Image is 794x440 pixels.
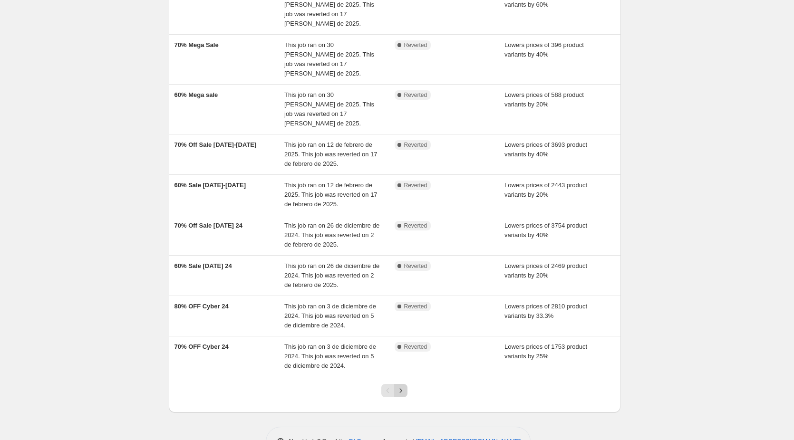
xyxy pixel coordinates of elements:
span: Lowers prices of 1753 product variants by 25% [504,343,587,360]
span: Reverted [404,262,427,270]
span: Reverted [404,141,427,149]
span: Reverted [404,343,427,351]
span: Lowers prices of 2443 product variants by 20% [504,182,587,198]
span: Lowers prices of 2469 product variants by 20% [504,262,587,279]
span: Reverted [404,182,427,189]
span: Lowers prices of 588 product variants by 20% [504,91,584,108]
span: 70% Off Sale [DATE] 24 [174,222,243,229]
span: This job ran on 12 de febrero de 2025. This job was reverted on 17 de febrero de 2025. [284,141,378,167]
span: This job ran on 30 [PERSON_NAME] de 2025. This job was reverted on 17 [PERSON_NAME] de 2025. [284,91,374,127]
button: Next [394,384,407,397]
span: 60% Sale [DATE]-[DATE] [174,182,246,189]
span: Reverted [404,91,427,99]
span: 70% Mega Sale [174,41,219,48]
span: Reverted [404,222,427,230]
span: 70% Off Sale [DATE]-[DATE] [174,141,257,148]
span: Lowers prices of 3754 product variants by 40% [504,222,587,239]
span: 60% Mega sale [174,91,218,98]
span: This job ran on 12 de febrero de 2025. This job was reverted on 17 de febrero de 2025. [284,182,378,208]
span: This job ran on 3 de diciembre de 2024. This job was reverted on 5 de diciembre de 2024. [284,303,376,329]
span: This job ran on 30 [PERSON_NAME] de 2025. This job was reverted on 17 [PERSON_NAME] de 2025. [284,41,374,77]
span: Lowers prices of 396 product variants by 40% [504,41,584,58]
span: Lowers prices of 2810 product variants by 33.3% [504,303,587,319]
span: Reverted [404,41,427,49]
span: 60% Sale [DATE] 24 [174,262,232,269]
span: Reverted [404,303,427,310]
nav: Pagination [381,384,407,397]
span: Lowers prices of 3693 product variants by 40% [504,141,587,158]
span: 70% OFF Cyber 24 [174,343,229,350]
span: This job ran on 26 de diciembre de 2024. This job was reverted on 2 de febrero de 2025. [284,262,379,288]
span: This job ran on 26 de diciembre de 2024. This job was reverted on 2 de febrero de 2025. [284,222,379,248]
span: This job ran on 3 de diciembre de 2024. This job was reverted on 5 de diciembre de 2024. [284,343,376,369]
span: 80% OFF Cyber 24 [174,303,229,310]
